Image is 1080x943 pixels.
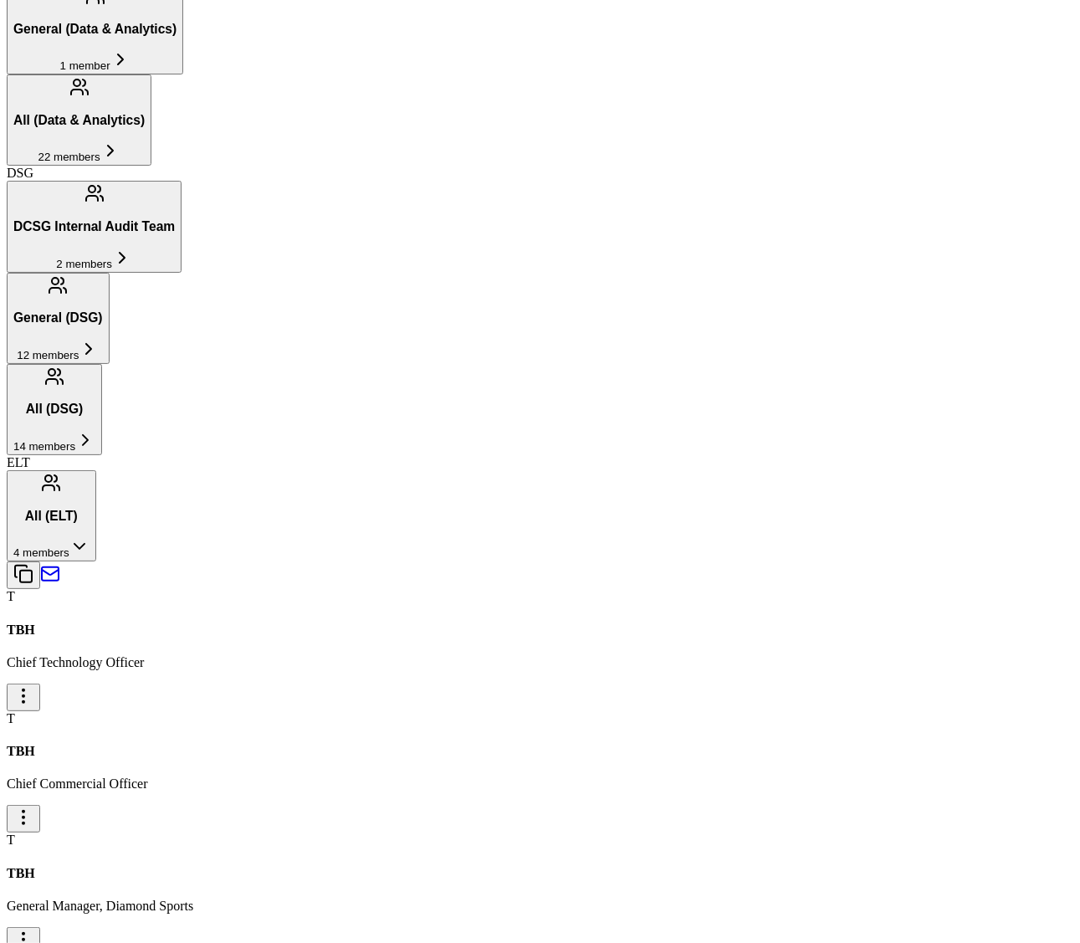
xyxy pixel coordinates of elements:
[13,402,95,417] h3: All (DSG)
[17,349,79,361] span: 12 members
[7,561,40,589] button: Copy email addresses
[38,151,100,163] span: 22 members
[13,22,177,37] h3: General (Data & Analytics)
[40,572,60,587] a: Send email
[7,744,1073,759] h4: TBH
[13,113,145,128] h3: All (Data & Analytics)
[56,258,112,270] span: 2 members
[7,833,15,847] span: T
[7,589,15,603] span: T
[13,310,103,325] h3: General (DSG)
[7,711,15,725] span: T
[7,166,33,180] span: DSG
[7,273,110,364] button: General (DSG)12 members
[7,776,1073,792] p: Chief Commercial Officer
[7,470,96,561] button: All (ELT)4 members
[7,899,1073,914] p: General Manager, Diamond Sports
[13,509,90,524] h3: All (ELT)
[7,364,102,455] button: All (DSG)14 members
[13,219,175,234] h3: DCSG Internal Audit Team
[13,546,69,559] span: 4 members
[7,623,1073,638] h4: TBH
[7,866,1073,881] h4: TBH
[13,440,75,453] span: 14 members
[7,181,182,272] button: DCSG Internal Audit Team2 members
[7,655,1073,670] p: Chief Technology Officer
[7,455,30,469] span: ELT
[60,59,110,72] span: 1 member
[7,74,151,166] button: All (Data & Analytics)22 members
